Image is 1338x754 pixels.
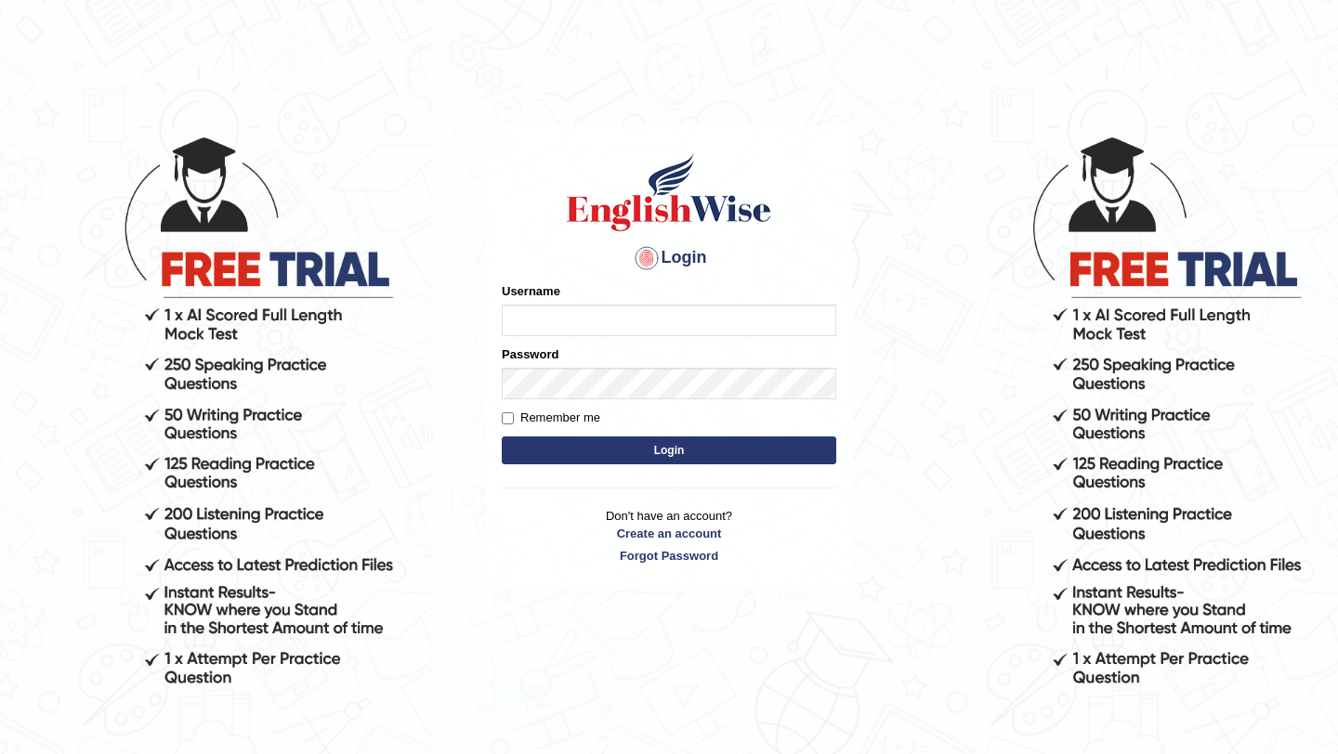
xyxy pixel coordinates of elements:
[502,345,558,363] label: Password
[502,525,836,542] a: Create an account
[502,412,514,424] input: Remember me
[502,547,836,565] a: Forgot Password
[502,282,560,300] label: Username
[502,409,600,427] label: Remember me
[502,507,836,565] p: Don't have an account?
[563,150,775,234] img: Logo of English Wise sign in for intelligent practice with AI
[502,436,836,464] button: Login
[502,243,836,273] h4: Login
